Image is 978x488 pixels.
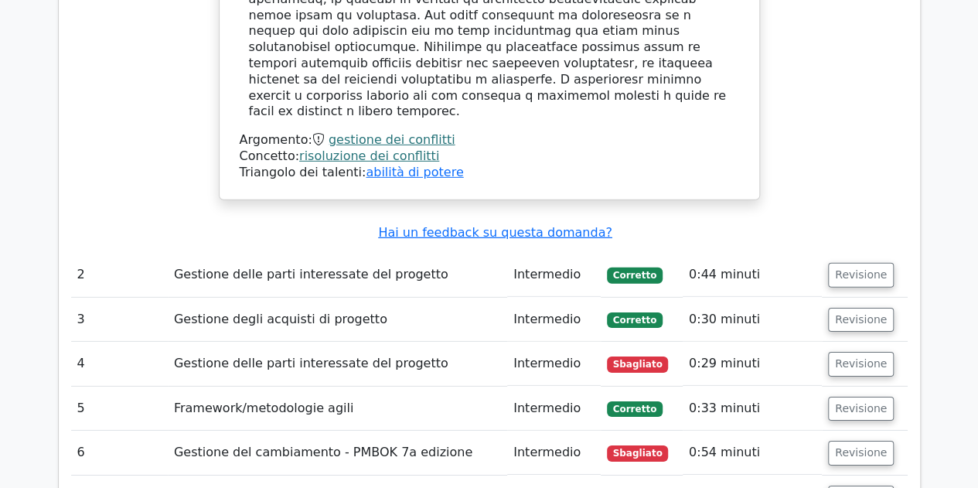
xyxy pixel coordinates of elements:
[513,267,581,282] font: Intermedio
[835,402,887,415] font: Revisione
[240,132,312,147] font: Argomento:
[174,356,448,370] font: Gestione delle parti interessate del progetto
[828,397,894,421] button: Revisione
[612,270,656,281] font: Corretto
[828,352,894,377] button: Revisione
[689,445,760,459] font: 0:54 minuti
[835,447,887,459] font: Revisione
[240,148,299,163] font: Concetto:
[77,267,85,282] font: 2
[612,404,656,415] font: Corretto
[77,312,85,326] font: 3
[240,165,366,179] font: Triangolo dei talenti:
[174,445,472,459] font: Gestione del cambiamento - PMBOK 7a edizione
[299,148,439,163] a: risoluzione dei conflitti
[329,132,455,147] a: gestione dei conflitti
[77,356,85,370] font: 4
[612,448,662,459] font: Sbagliato
[174,401,353,415] font: Framework/metodologie agili
[828,263,894,288] button: Revisione
[689,267,760,282] font: 0:44 minuti
[835,358,887,370] font: Revisione
[828,441,894,466] button: Revisione
[378,225,612,240] a: Hai un feedback su questa domanda?
[513,312,581,326] font: Intermedio
[835,269,887,282] font: Revisione
[612,315,656,326] font: Corretto
[828,308,894,333] button: Revisione
[77,445,85,459] font: 6
[835,313,887,326] font: Revisione
[174,312,387,326] font: Gestione degli acquisti di progetto
[689,401,760,415] font: 0:33 minuti
[77,401,85,415] font: 5
[513,445,581,459] font: Intermedio
[689,356,760,370] font: 0:29 minuti
[689,312,760,326] font: 0:30 minuti
[366,165,463,179] a: abilità di potere
[612,359,662,370] font: Sbagliato
[174,267,448,282] font: Gestione delle parti interessate del progetto
[513,401,581,415] font: Intermedio
[513,356,581,370] font: Intermedio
